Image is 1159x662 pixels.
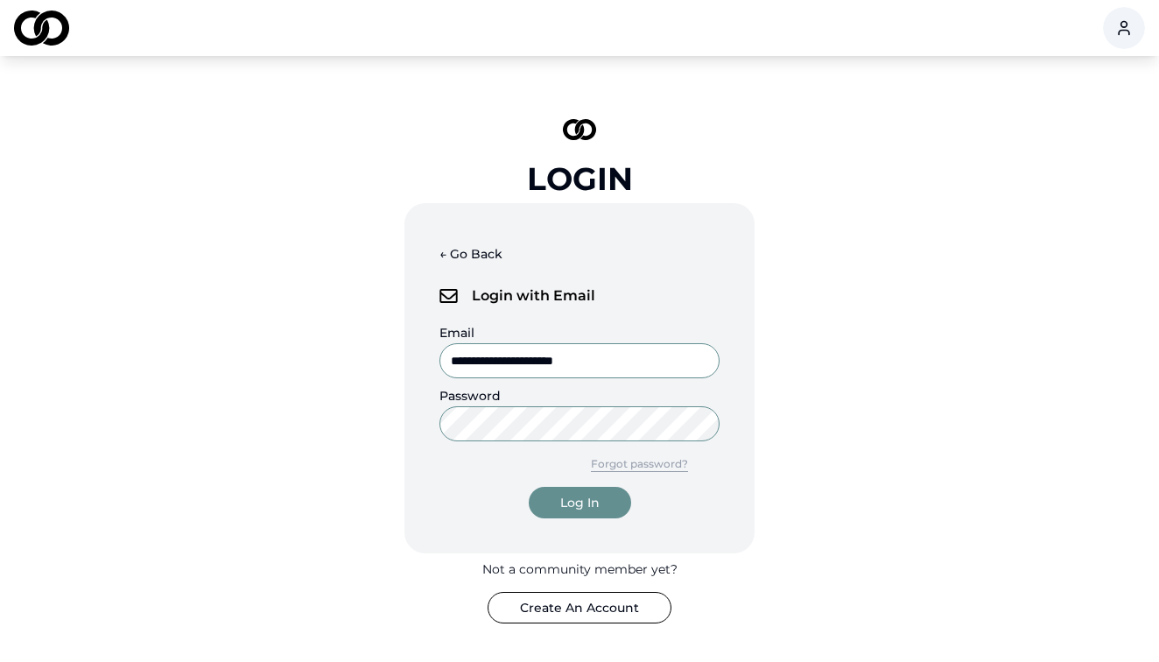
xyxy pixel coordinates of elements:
[439,325,474,341] label: Email
[563,119,596,140] img: logo
[560,494,600,511] div: Log In
[559,448,720,480] button: Forgot password?
[439,277,720,315] div: Login with Email
[439,289,458,303] img: logo
[482,560,678,578] div: Not a community member yet?
[529,487,631,518] button: Log In
[439,388,501,404] label: Password
[488,592,671,623] button: Create An Account
[14,11,69,46] img: logo
[439,238,502,270] button: ← Go Back
[527,161,633,196] div: Login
